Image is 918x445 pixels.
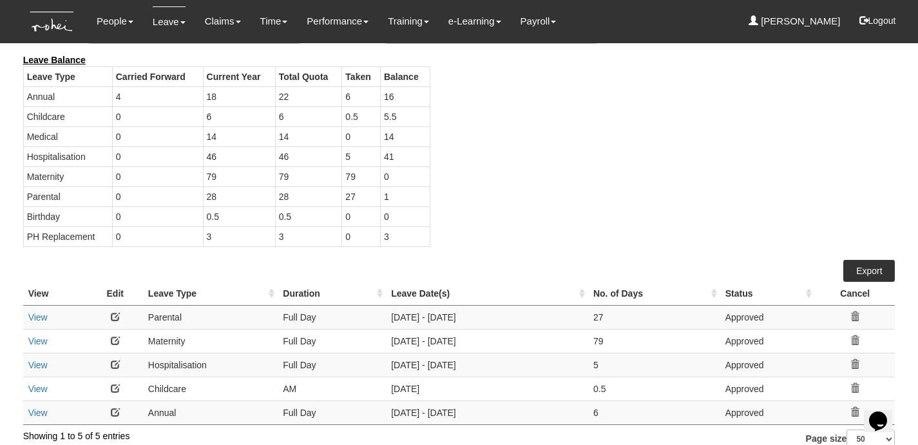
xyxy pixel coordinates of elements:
a: View [28,408,48,418]
td: Full Day [278,329,386,353]
td: Annual [23,86,112,106]
td: 6 [588,400,720,424]
td: Medical [23,126,112,146]
td: 22 [275,86,342,106]
iframe: chat widget [864,393,905,432]
td: 5.5 [380,106,430,126]
button: Logout [850,5,905,36]
td: Childcare [23,106,112,126]
td: 0 [112,226,203,246]
td: Parental [23,186,112,206]
th: Leave Type : activate to sort column ascending [143,282,278,306]
th: Balance [380,66,430,86]
td: 3 [275,226,342,246]
td: 79 [588,329,720,353]
a: Payroll [521,6,557,36]
td: 18 [203,86,275,106]
td: 4 [112,86,203,106]
th: Status : activate to sort column ascending [720,282,815,306]
a: Training [388,6,429,36]
td: 79 [275,166,342,186]
td: 28 [275,186,342,206]
td: [DATE] - [DATE] [386,305,588,329]
td: 27 [588,305,720,329]
td: Maternity [143,329,278,353]
th: Total Quota [275,66,342,86]
th: Leave Date(s) : activate to sort column ascending [386,282,588,306]
a: Leave [153,6,186,37]
td: 46 [203,146,275,166]
td: Approved [720,329,815,353]
td: [DATE] - [DATE] [386,329,588,353]
td: 6 [275,106,342,126]
th: Current Year [203,66,275,86]
td: 5 [588,353,720,377]
td: 1 [380,186,430,206]
td: Approved [720,377,815,400]
a: View [28,312,48,322]
td: 0 [380,206,430,226]
a: e-Learning [448,6,501,36]
a: People [97,6,133,36]
td: 0 [342,226,381,246]
th: Edit [88,282,143,306]
td: 0 [342,126,381,146]
td: 14 [203,126,275,146]
td: 6 [342,86,381,106]
td: 0.5 [203,206,275,226]
td: Full Day [278,353,386,377]
b: Leave Balance [23,55,86,65]
td: 0 [112,186,203,206]
td: 16 [380,86,430,106]
td: Approved [720,400,815,424]
td: Full Day [278,400,386,424]
th: Duration : activate to sort column ascending [278,282,386,306]
td: 14 [275,126,342,146]
td: 3 [380,226,430,246]
a: Performance [307,6,368,36]
td: 0.5 [588,377,720,400]
th: Taken [342,66,381,86]
td: Approved [720,305,815,329]
td: 0 [112,126,203,146]
td: 0 [112,166,203,186]
td: 0.5 [275,206,342,226]
th: No. of Days : activate to sort column ascending [588,282,720,306]
td: Hospitalisation [23,146,112,166]
td: 0.5 [342,106,381,126]
td: PH Replacement [23,226,112,246]
td: 3 [203,226,275,246]
td: 14 [380,126,430,146]
td: [DATE] [386,377,588,400]
td: 5 [342,146,381,166]
td: Birthday [23,206,112,226]
th: View [23,282,88,306]
th: Cancel [815,282,895,306]
td: 0 [112,106,203,126]
td: Childcare [143,377,278,400]
td: Full Day [278,305,386,329]
a: Export [843,260,895,282]
td: Annual [143,400,278,424]
th: Carried Forward [112,66,203,86]
a: Time [260,6,288,36]
td: 0 [112,206,203,226]
td: 79 [203,166,275,186]
td: AM [278,377,386,400]
td: 46 [275,146,342,166]
a: View [28,360,48,370]
th: Leave Type [23,66,112,86]
td: 6 [203,106,275,126]
td: Hospitalisation [143,353,278,377]
td: [DATE] - [DATE] [386,353,588,377]
a: View [28,336,48,346]
td: 28 [203,186,275,206]
td: [DATE] - [DATE] [386,400,588,424]
a: [PERSON_NAME] [749,6,841,36]
td: 0 [380,166,430,186]
td: 0 [342,206,381,226]
a: View [28,384,48,394]
td: 41 [380,146,430,166]
td: 27 [342,186,381,206]
a: Claims [205,6,241,36]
